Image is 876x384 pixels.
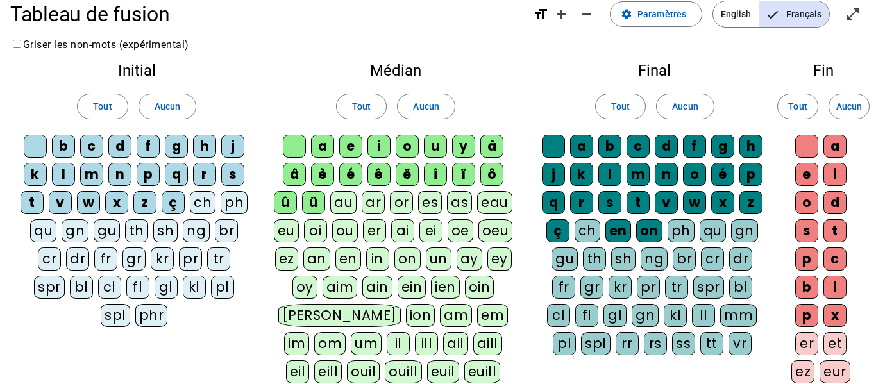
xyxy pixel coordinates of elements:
[603,304,627,327] div: gl
[283,163,306,186] div: â
[30,219,56,242] div: qu
[352,99,371,114] span: Tout
[477,191,512,214] div: eau
[94,219,120,242] div: gu
[335,247,361,271] div: en
[406,304,435,327] div: ion
[70,276,93,299] div: bl
[581,332,611,355] div: spl
[621,8,632,20] mat-icon: settings
[398,276,426,299] div: ein
[533,6,548,22] mat-icon: format_size
[193,135,216,158] div: h
[137,135,160,158] div: f
[126,276,149,299] div: fl
[546,219,569,242] div: ç
[221,135,244,158] div: j
[547,304,570,327] div: cl
[777,94,818,119] button: Tout
[303,247,330,271] div: an
[627,163,650,186] div: m
[840,1,866,27] button: Entrer en plein écran
[575,304,598,327] div: fl
[397,94,455,119] button: Aucun
[77,191,100,214] div: w
[795,276,818,299] div: b
[616,332,639,355] div: rr
[77,94,128,119] button: Tout
[443,332,468,355] div: ail
[396,163,419,186] div: ë
[700,332,723,355] div: tt
[139,94,196,119] button: Aucun
[21,191,44,214] div: t
[314,332,346,355] div: om
[133,191,156,214] div: z
[24,163,47,186] div: k
[366,247,389,271] div: in
[108,135,131,158] div: d
[179,247,202,271] div: pr
[155,276,178,299] div: gl
[183,219,210,242] div: ng
[720,304,757,327] div: mm
[739,163,762,186] div: p
[583,247,606,271] div: th
[739,191,762,214] div: z
[426,247,451,271] div: un
[339,135,362,158] div: e
[836,99,862,114] span: Aucun
[627,135,650,158] div: c
[845,6,861,22] mat-icon: open_in_full
[823,219,847,242] div: t
[672,332,695,355] div: ss
[795,247,818,271] div: p
[418,191,442,214] div: es
[391,219,414,242] div: ai
[823,247,847,271] div: c
[336,94,387,119] button: Tout
[424,135,447,158] div: u
[795,304,818,327] div: p
[363,219,386,242] div: er
[330,191,357,214] div: au
[193,163,216,186] div: r
[610,1,702,27] button: Paramètres
[829,94,870,119] button: Aucun
[274,191,297,214] div: û
[795,163,818,186] div: e
[135,304,168,327] div: phr
[183,276,206,299] div: kl
[795,191,818,214] div: o
[105,191,128,214] div: x
[385,360,421,383] div: ouill
[275,247,298,271] div: ez
[211,276,234,299] div: pl
[553,6,569,22] mat-icon: add
[598,163,621,186] div: l
[447,191,472,214] div: as
[665,276,688,299] div: tr
[609,276,632,299] div: kr
[542,163,565,186] div: j
[34,276,65,299] div: spr
[729,332,752,355] div: vr
[424,163,447,186] div: î
[692,304,715,327] div: ll
[711,191,734,214] div: x
[731,219,758,242] div: gn
[795,332,818,355] div: er
[823,332,847,355] div: et
[440,304,472,327] div: am
[611,247,636,271] div: sh
[611,99,630,114] span: Tout
[574,1,600,27] button: Diminuer la taille de la police
[431,276,460,299] div: ien
[155,99,180,114] span: Aucun
[668,219,695,242] div: ph
[542,191,565,214] div: q
[644,332,667,355] div: rs
[553,332,576,355] div: pl
[13,40,21,48] input: Griser les non-mots (expérimental)
[413,99,439,114] span: Aucun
